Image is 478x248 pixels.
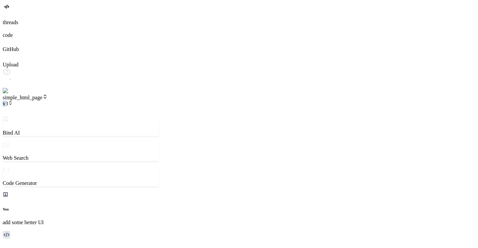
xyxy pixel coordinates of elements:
label: Upload [3,62,18,67]
p: Web Search [3,155,159,161]
label: GitHub [3,46,19,52]
p: add some better UI [3,219,159,226]
span: simple_html_page [3,95,48,100]
span: v3 [3,101,13,106]
img: settings [3,88,25,94]
h6: You [3,207,159,211]
p: Bind AI [3,130,159,136]
p: Code Generator [3,180,159,186]
label: threads [3,19,18,25]
label: code [3,32,13,38]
